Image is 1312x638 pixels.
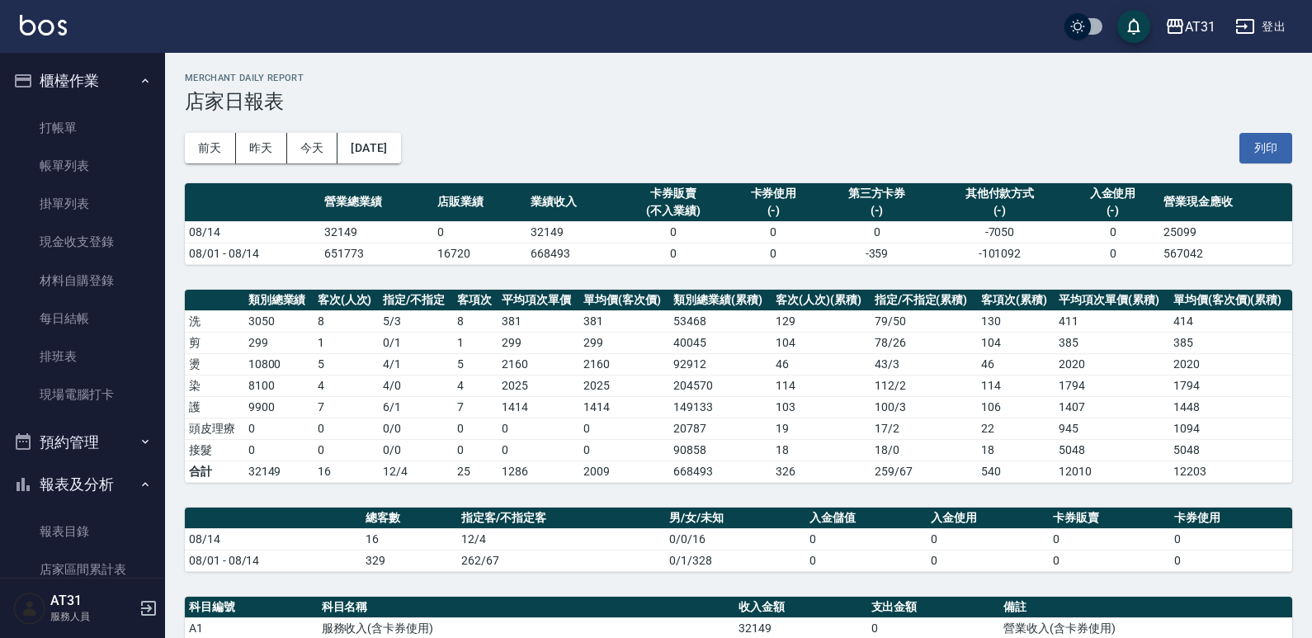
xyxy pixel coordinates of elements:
td: 5 [314,353,380,375]
button: [DATE] [337,133,400,163]
td: 53468 [669,310,772,332]
a: 現場電腦打卡 [7,376,158,414]
td: 燙 [185,353,244,375]
h5: AT31 [50,593,135,609]
p: 服務人員 [50,609,135,624]
td: 合計 [185,461,244,482]
th: 客次(人次) [314,290,380,311]
th: 單均價(客次價)(累積) [1169,290,1292,311]
td: 0 [620,221,727,243]
th: 卡券使用 [1170,508,1292,529]
th: 入金使用 [927,508,1049,529]
img: Person [13,592,46,625]
td: 0 [433,221,526,243]
td: 259/67 [871,461,977,482]
td: 4 [453,375,498,396]
a: 每日結帳 [7,300,158,338]
td: 299 [579,332,669,353]
th: 營業現金應收 [1159,183,1292,222]
img: Logo [20,15,67,35]
td: -359 [820,243,933,264]
td: 46 [772,353,871,375]
td: 204570 [669,375,772,396]
td: 4 / 1 [379,353,452,375]
td: 0 [805,528,927,550]
td: -7050 [933,221,1066,243]
td: 4 / 0 [379,375,452,396]
td: 0 [805,550,927,571]
th: 指定客/不指定客 [457,508,665,529]
th: 客項次(累積) [977,290,1055,311]
button: 列印 [1239,133,1292,163]
td: 護 [185,396,244,418]
div: AT31 [1185,17,1215,37]
th: 收入金額 [734,597,867,618]
h2: Merchant Daily Report [185,73,1292,83]
td: 0 [498,418,579,439]
td: 106 [977,396,1055,418]
td: 114 [977,375,1055,396]
td: 0 [244,439,314,461]
td: 0 [620,243,727,264]
td: 16 [314,461,380,482]
td: 17 / 2 [871,418,977,439]
td: 12/4 [457,528,665,550]
td: 326 [772,461,871,482]
th: 平均項次單價(累積) [1055,290,1169,311]
td: 385 [1055,332,1169,353]
td: 130 [977,310,1055,332]
th: 卡券販賣 [1049,508,1171,529]
th: 店販業績 [433,183,526,222]
a: 掛單列表 [7,185,158,223]
td: 6 / 1 [379,396,452,418]
td: 0 [314,439,380,461]
td: 8 [453,310,498,332]
td: 32149 [320,221,433,243]
td: 22 [977,418,1055,439]
td: 0 [1066,221,1159,243]
td: 5 [453,353,498,375]
td: 0 [453,418,498,439]
td: 104 [977,332,1055,353]
td: 12203 [1169,461,1292,482]
td: 0 [498,439,579,461]
button: save [1117,10,1150,43]
button: 昨天 [236,133,287,163]
td: 0 / 0 [379,439,452,461]
td: 18 / 0 [871,439,977,461]
th: 類別總業績(累積) [669,290,772,311]
td: 90858 [669,439,772,461]
th: 營業總業績 [320,183,433,222]
td: 08/14 [185,221,320,243]
td: 411 [1055,310,1169,332]
td: 0 [727,243,820,264]
td: 381 [579,310,669,332]
td: 0 [1049,550,1171,571]
td: 0/1/328 [665,550,805,571]
h3: 店家日報表 [185,90,1292,113]
button: AT31 [1159,10,1222,44]
div: 第三方卡券 [824,185,929,202]
td: 7 [453,396,498,418]
td: 1414 [579,396,669,418]
td: 9900 [244,396,314,418]
td: 7 [314,396,380,418]
td: 16720 [433,243,526,264]
div: (-) [824,202,929,220]
td: 0 [1049,528,1171,550]
th: 入金儲值 [805,508,927,529]
td: 頭皮理療 [185,418,244,439]
div: (不入業績) [624,202,723,220]
a: 報表目錄 [7,513,158,551]
div: 其他付款方式 [937,185,1062,202]
td: 668493 [526,243,620,264]
td: 0 [1170,528,1292,550]
td: 8100 [244,375,314,396]
table: a dense table [185,183,1292,265]
th: 總客數 [361,508,457,529]
td: 149133 [669,396,772,418]
td: 329 [361,550,457,571]
td: 78 / 26 [871,332,977,353]
td: 5048 [1169,439,1292,461]
td: 1414 [498,396,579,418]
